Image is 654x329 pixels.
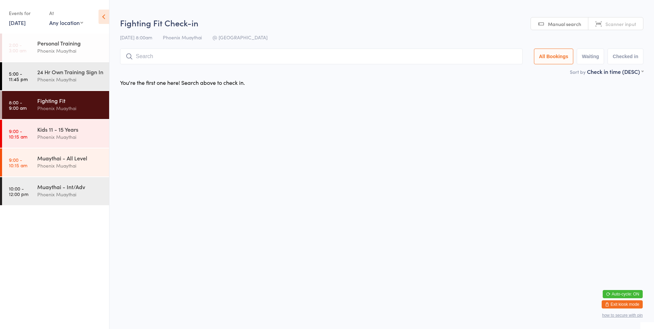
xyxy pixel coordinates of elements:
[9,19,26,26] a: [DATE]
[2,120,109,148] a: 9:00 -10:15 amKids 11 - 15 YearsPhoenix Muaythai
[49,8,83,19] div: At
[605,21,636,27] span: Scanner input
[49,19,83,26] div: Any location
[9,186,28,197] time: 10:00 - 12:00 pm
[120,79,245,86] div: You're the first one here! Search above to check in.
[602,300,643,308] button: Exit kiosk mode
[534,49,574,64] button: All Bookings
[37,39,103,47] div: Personal Training
[607,49,643,64] button: Checked in
[120,34,152,41] span: [DATE] 8:00am
[37,76,103,83] div: Phoenix Muaythai
[37,126,103,133] div: Kids 11 - 15 Years
[603,290,643,298] button: Auto-cycle: ON
[2,62,109,90] a: 5:00 -11:45 pm24 Hr Own Training Sign InPhoenix Muaythai
[9,100,27,110] time: 8:00 - 9:00 am
[37,154,103,162] div: Muaythai - All Level
[2,34,109,62] a: 2:00 -3:00 amPersonal TrainingPhoenix Muaythai
[120,17,643,28] h2: Fighting Fit Check-in
[37,68,103,76] div: 24 Hr Own Training Sign In
[2,148,109,176] a: 9:00 -10:15 amMuaythai - All LevelPhoenix Muaythai
[602,313,643,318] button: how to secure with pin
[548,21,581,27] span: Manual search
[37,104,103,112] div: Phoenix Muaythai
[37,97,103,104] div: Fighting Fit
[37,47,103,55] div: Phoenix Muaythai
[120,49,523,64] input: Search
[9,42,26,53] time: 2:00 - 3:00 am
[587,68,643,75] div: Check in time (DESC)
[163,34,202,41] span: Phoenix Muaythai
[37,133,103,141] div: Phoenix Muaythai
[2,177,109,205] a: 10:00 -12:00 pmMuaythai - Int/AdvPhoenix Muaythai
[9,128,27,139] time: 9:00 - 10:15 am
[37,162,103,170] div: Phoenix Muaythai
[37,190,103,198] div: Phoenix Muaythai
[37,183,103,190] div: Muaythai - Int/Adv
[9,8,42,19] div: Events for
[2,91,109,119] a: 8:00 -9:00 amFighting FitPhoenix Muaythai
[9,157,27,168] time: 9:00 - 10:15 am
[577,49,604,64] button: Waiting
[212,34,267,41] span: @ [GEOGRAPHIC_DATA]
[9,71,28,82] time: 5:00 - 11:45 pm
[570,68,586,75] label: Sort by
